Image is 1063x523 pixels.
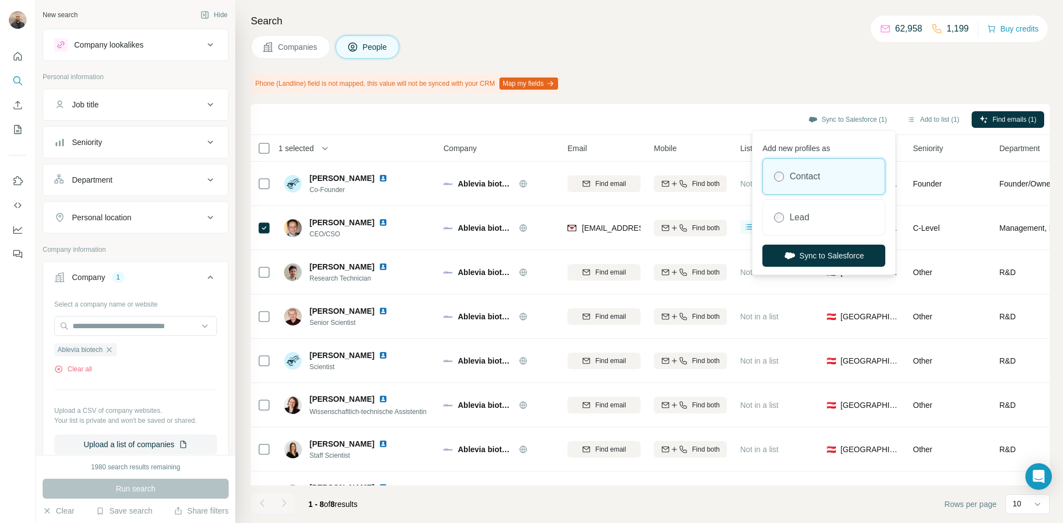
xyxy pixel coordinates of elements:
span: Rows per page [945,499,997,510]
span: [PERSON_NAME] [309,173,374,184]
span: Find both [692,267,720,277]
button: Seniority [43,129,228,156]
img: Logo of Ablevia biotech [443,312,452,321]
span: R&D [999,267,1016,278]
span: Senior Scientist [309,318,401,328]
button: Enrich CSV [9,95,27,115]
button: Sync to Salesforce (1) [801,111,895,128]
div: 1 [112,272,125,282]
img: LinkedIn logo [379,395,388,403]
span: [GEOGRAPHIC_DATA] [840,311,900,322]
h4: Search [251,13,1050,29]
span: Find email [595,312,626,322]
div: Open Intercom Messenger [1025,463,1052,490]
span: of [324,500,331,509]
span: [GEOGRAPHIC_DATA] [840,444,900,455]
button: Find email [567,485,641,502]
img: LinkedIn logo [379,439,388,448]
span: [PERSON_NAME] [309,217,374,228]
span: 8 [331,500,335,509]
span: R&D [999,444,1016,455]
div: 1980 search results remaining [91,462,180,472]
img: LinkedIn logo [379,218,388,227]
p: 62,958 [895,22,922,35]
button: Quick start [9,46,27,66]
button: Dashboard [9,220,27,240]
button: Use Surfe on LinkedIn [9,171,27,191]
button: Job title [43,91,228,118]
button: Share filters [174,505,229,516]
button: Clear all [54,364,92,374]
p: Your list is private and won't be saved or shared. [54,416,217,426]
button: Hide [193,7,235,23]
span: [GEOGRAPHIC_DATA] [840,355,900,366]
img: LinkedIn logo [379,483,388,492]
img: Logo of Ablevia biotech [443,179,452,188]
span: [PERSON_NAME] [309,482,374,493]
span: [PERSON_NAME] [309,393,374,405]
span: R&D [999,400,1016,411]
span: Ablevia biotech [458,222,513,234]
img: Logo of Ablevia biotech [443,224,452,232]
label: Contact [789,170,820,183]
span: Find both [692,356,720,366]
img: Avatar [284,485,302,503]
span: Not in a list [740,401,778,410]
button: Company1 [43,264,228,295]
span: R&D [999,355,1016,366]
span: C-Level [913,224,940,232]
span: R&D [999,311,1016,322]
span: Founder [913,179,942,188]
span: Find both [692,179,720,189]
p: Company information [43,245,229,255]
span: Email [567,143,587,154]
span: Co-Founder [309,185,401,195]
span: Not in a list [740,445,778,454]
span: Find emails (1) [993,115,1036,125]
span: Seniority [913,143,943,154]
span: Founder/Owner [999,178,1053,189]
button: Find email [567,308,641,325]
img: Logo of Ablevia biotech [443,445,452,454]
button: Personal location [43,204,228,231]
button: Find emails (1) [972,111,1044,128]
label: Lead [789,211,809,224]
span: Ablevia biotech [458,178,513,189]
img: Logo of Ablevia biotech [443,268,452,277]
button: Add to list (1) [899,111,967,128]
span: Other [913,356,932,365]
img: Avatar [284,219,302,237]
img: Avatar [284,396,302,414]
button: Department [43,167,228,193]
img: LinkedIn logo [379,307,388,315]
span: Ablevia biotech [458,400,513,411]
button: Map my fields [499,77,558,90]
span: Not in a list [740,179,778,188]
span: CEO/CSO [309,229,401,239]
button: Find both [654,485,727,502]
div: Department [72,174,112,185]
span: results [308,500,358,509]
span: Find both [692,223,720,233]
span: [GEOGRAPHIC_DATA] [840,400,900,411]
span: Research Technician [309,273,401,283]
p: Personal information [43,72,229,82]
span: Not in a list [740,356,778,365]
div: Company lookalikes [74,39,143,50]
span: [PERSON_NAME] [309,261,374,272]
span: Other [913,312,932,321]
img: Logo of Ablevia biotech [443,356,452,365]
span: [PERSON_NAME] [309,305,374,317]
button: My lists [9,120,27,139]
img: Avatar [284,352,302,370]
img: Avatar [284,263,302,281]
span: [PERSON_NAME] [309,438,374,449]
button: Find both [654,353,727,369]
span: Companies [278,42,318,53]
span: Ablevia biotech [458,311,513,322]
img: provider findymail logo [567,222,576,234]
span: 1 selected [278,143,314,154]
div: Seniority [72,137,102,148]
span: Ablevia biotech [458,267,513,278]
button: Clear [43,505,74,516]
